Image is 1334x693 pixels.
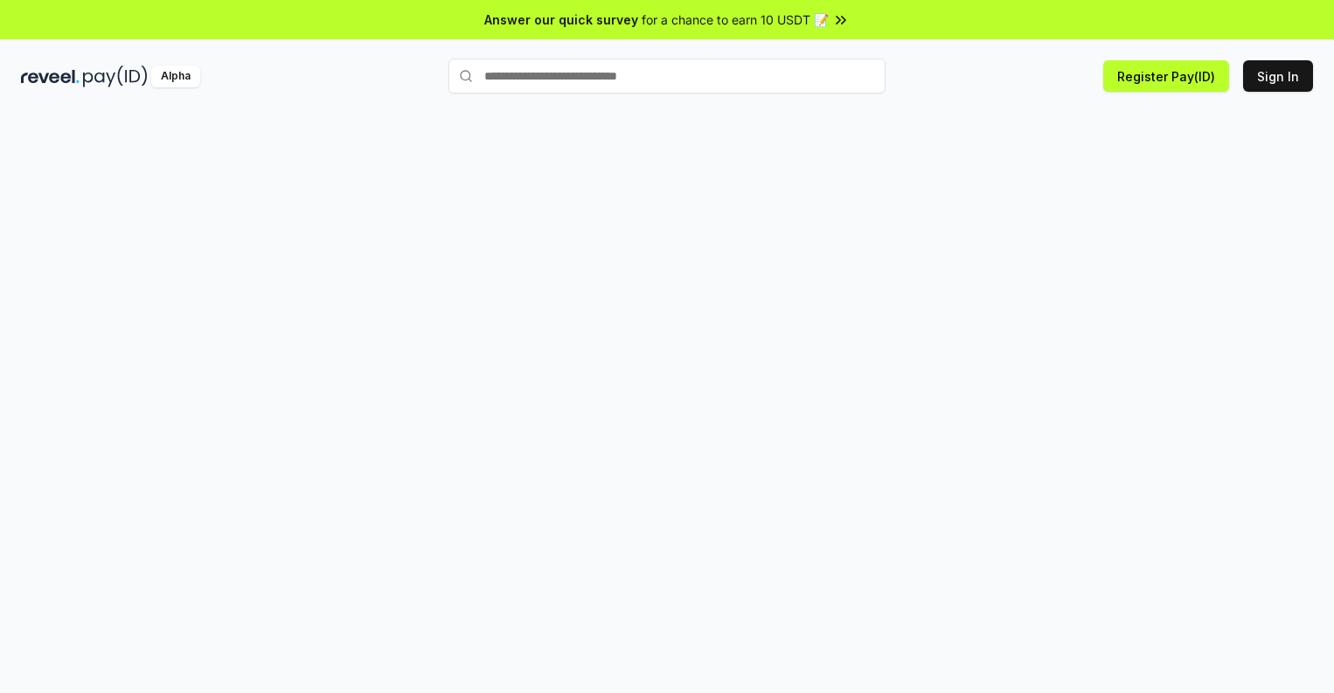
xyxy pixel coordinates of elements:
[1103,60,1229,92] button: Register Pay(ID)
[151,66,200,87] div: Alpha
[484,10,638,29] span: Answer our quick survey
[21,66,80,87] img: reveel_dark
[1243,60,1313,92] button: Sign In
[642,10,829,29] span: for a chance to earn 10 USDT 📝
[83,66,148,87] img: pay_id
